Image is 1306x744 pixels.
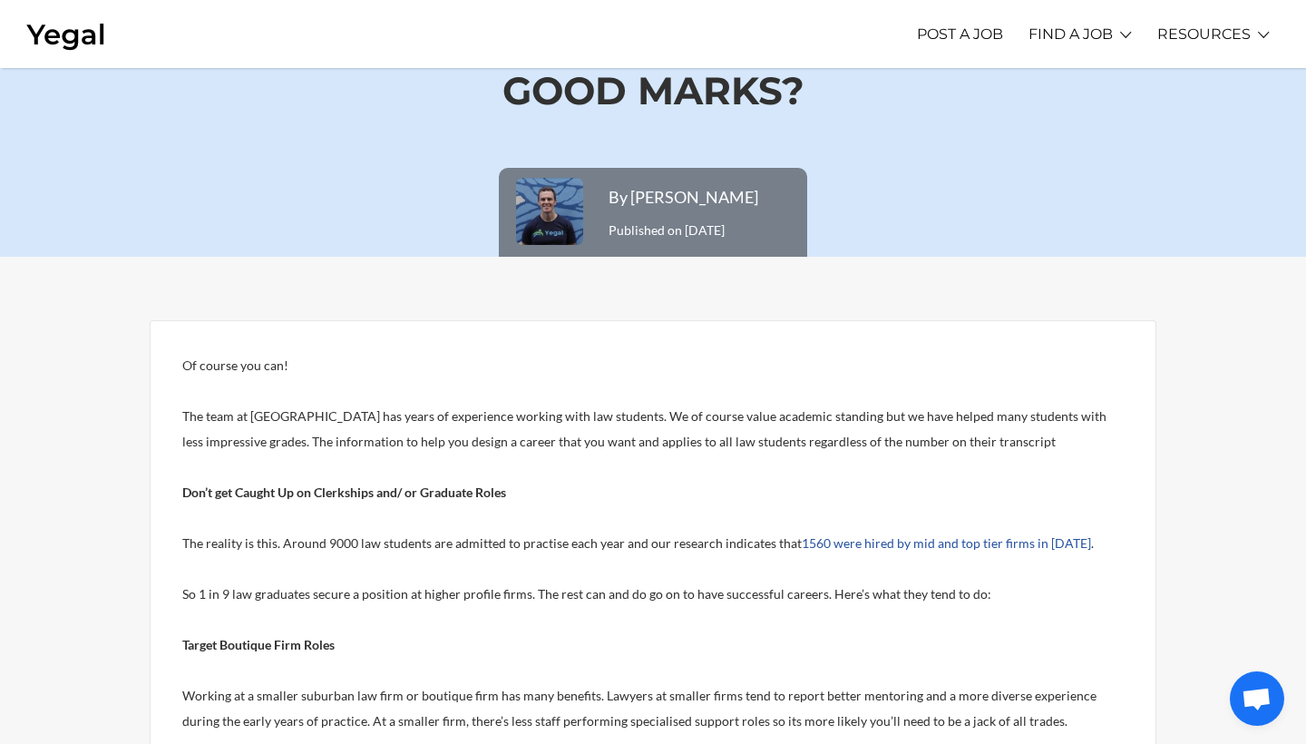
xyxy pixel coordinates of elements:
a: 1560 were hired by mid and top tier firms in [DATE] [802,535,1091,551]
span: Published on [DATE] [609,187,758,238]
b: Don’t get Caught Up on Clerkships and/ or Graduate Roles [182,485,506,500]
div: Open chat [1230,671,1284,726]
span: Of course you can! [182,357,288,373]
a: FIND A JOB [1028,9,1113,59]
span: The reality is this. Around 9000 law students are admitted to practise each year and our research... [182,535,802,551]
span: So 1 in 9 law graduates secure a position at higher profile firms. The rest can and do go on to h... [182,586,991,602]
span: Working at a smaller suburban law firm or boutique firm has many benefits. Lawyers at smaller fir... [182,688,1096,729]
span: . [1091,535,1094,551]
a: By [PERSON_NAME] [609,187,758,207]
a: RESOURCES [1157,9,1251,59]
img: Photo [513,175,586,248]
b: Target Boutique Firm Roles [182,637,335,652]
a: POST A JOB [917,9,1003,59]
span: The team at [GEOGRAPHIC_DATA] has years of experience working with law students. We of course val... [182,408,1106,449]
